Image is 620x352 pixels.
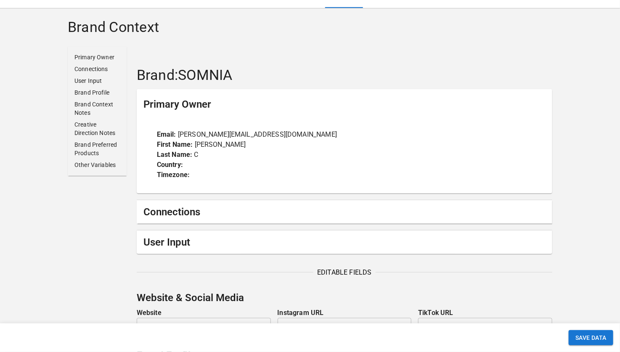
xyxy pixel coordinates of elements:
[157,140,193,148] strong: First Name:
[74,65,120,73] p: Connections
[68,19,552,36] h4: Brand Context
[137,200,552,224] div: Connections
[137,308,271,318] p: Website
[74,88,120,97] p: Brand Profile
[278,308,412,318] p: Instagram URL
[157,130,176,138] strong: Email:
[157,140,532,150] p: [PERSON_NAME]
[74,77,120,85] p: User Input
[143,205,200,219] h5: Connections
[74,140,120,157] p: Brand Preferred Products
[74,53,120,61] p: Primary Owner
[74,100,120,117] p: Brand Context Notes
[74,161,120,169] p: Other Variables
[137,66,552,84] h4: Brand: SOMNIA
[157,130,532,140] p: [PERSON_NAME][EMAIL_ADDRESS][DOMAIN_NAME]
[137,230,552,254] div: User Input
[569,330,613,346] button: SAVE DATA
[137,89,552,119] div: Primary Owner
[418,308,552,318] p: TikTok URL
[157,151,193,159] strong: Last Name:
[157,171,190,179] strong: Timezone:
[143,98,211,111] h5: Primary Owner
[157,161,183,169] strong: Country:
[137,291,552,304] h5: Website & Social Media
[157,150,532,160] p: C
[143,236,190,249] h5: User Input
[74,120,120,137] p: Creative Direction Notes
[313,267,376,278] span: EDITABLE FIELDS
